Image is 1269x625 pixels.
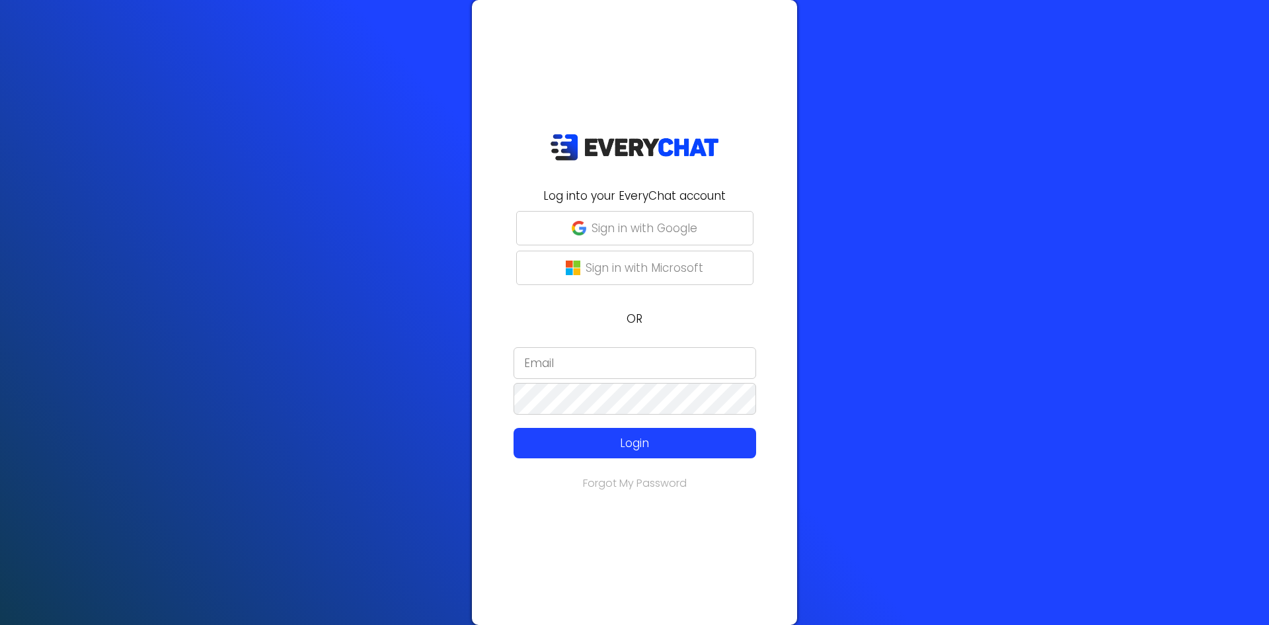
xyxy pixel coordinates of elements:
input: Email [514,347,756,379]
h2: Log into your EveryChat account [480,187,789,204]
p: Sign in with Microsoft [586,259,703,276]
p: Login [538,435,732,452]
a: Forgot My Password [583,476,687,491]
button: Sign in with Microsoft [516,251,753,285]
button: Login [514,428,756,458]
img: microsoft-logo.png [566,261,580,275]
p: OR [480,310,789,327]
img: google-g.png [572,221,586,235]
img: EveryChat_logo_dark.png [550,134,719,161]
button: Sign in with Google [516,211,753,245]
p: Sign in with Google [592,220,697,237]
